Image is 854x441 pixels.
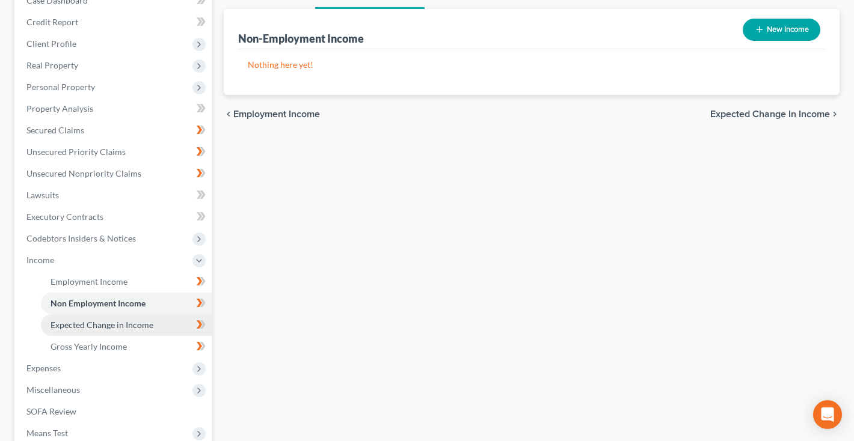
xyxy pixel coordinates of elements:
span: SOFA Review [26,406,76,416]
span: Credit Report [26,17,78,27]
a: Expected Change in Income [41,314,212,336]
span: Means Test [26,428,68,438]
span: Non Employment Income [51,298,146,308]
span: Expected Change in Income [710,109,830,119]
span: Income [26,255,54,265]
a: Credit Report [17,11,212,33]
a: Secured Claims [17,120,212,141]
button: Expected Change in Income chevron_right [710,109,840,119]
a: Employment Income [41,271,212,293]
span: Client Profile [26,38,76,49]
span: Expenses [26,363,61,373]
button: New Income [743,19,820,41]
span: Personal Property [26,82,95,92]
span: Unsecured Nonpriority Claims [26,168,141,178]
div: Non-Employment Income [238,31,364,46]
a: Unsecured Priority Claims [17,141,212,163]
p: Nothing here yet! [248,59,816,71]
span: Real Property [26,60,78,70]
a: Lawsuits [17,184,212,206]
span: Unsecured Priority Claims [26,147,126,157]
a: Gross Yearly Income [41,336,212,357]
a: Property Analysis [17,98,212,120]
span: Executory Contracts [26,211,103,222]
div: Open Intercom Messenger [813,400,842,429]
i: chevron_right [830,109,840,119]
span: Miscellaneous [26,385,80,395]
i: chevron_left [224,109,233,119]
span: Lawsuits [26,190,59,200]
span: Employment Income [233,109,320,119]
a: Unsecured Nonpriority Claims [17,163,212,184]
button: chevron_left Employment Income [224,109,320,119]
span: Gross Yearly Income [51,341,127,351]
a: Executory Contracts [17,206,212,228]
span: Expected Change in Income [51,320,153,330]
a: Non Employment Income [41,293,212,314]
span: Property Analysis [26,103,93,114]
a: SOFA Review [17,401,212,422]
span: Employment Income [51,276,127,287]
span: Secured Claims [26,125,84,135]
span: Codebtors Insiders & Notices [26,233,136,243]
